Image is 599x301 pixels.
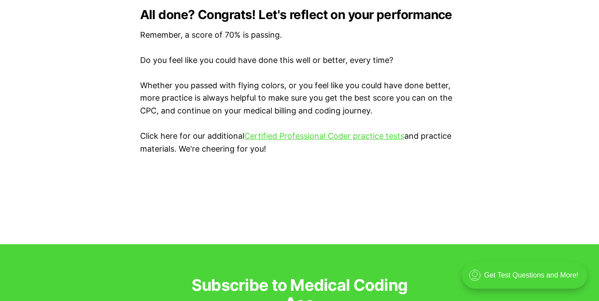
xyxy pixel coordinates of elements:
[140,8,459,22] h2: All done? Congrats! Let's reflect on your performance
[454,258,599,301] iframe: portal-trigger
[244,131,404,141] a: Certified Professional Coder practice tests
[140,130,459,156] p: Click here for our additional and practice materials. We're cheering for you!
[140,29,459,42] p: Remember, a score of 70% is passing.
[140,54,459,67] p: Do you feel like you could have done this well or better, every time?
[140,79,459,117] p: Whether you passed with flying colors, or you feel like you could have done better, more practice...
